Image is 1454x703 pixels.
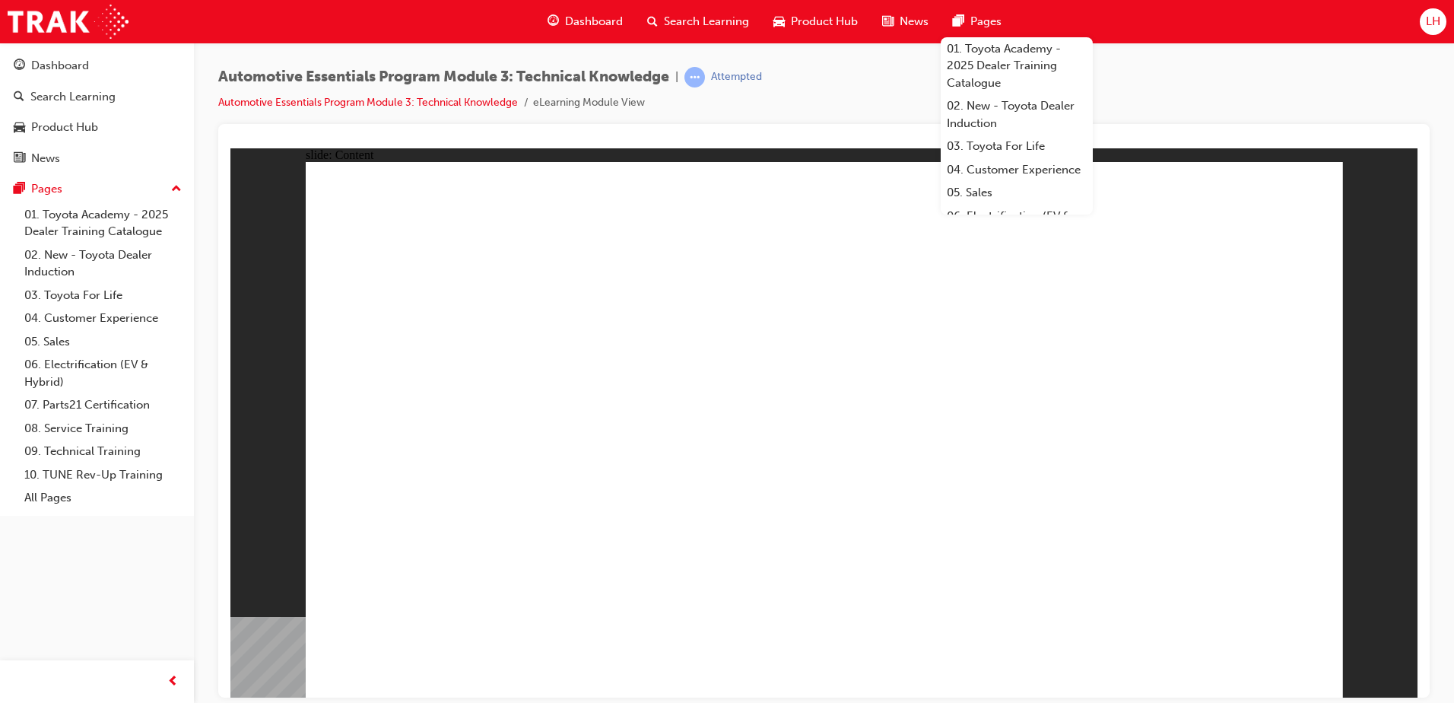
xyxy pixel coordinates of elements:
a: search-iconSearch Learning [635,6,761,37]
span: pages-icon [14,183,25,196]
span: up-icon [171,180,182,199]
span: Dashboard [565,13,623,30]
a: guage-iconDashboard [535,6,635,37]
div: Product Hub [31,119,98,136]
a: News [6,145,188,173]
span: car-icon [14,121,25,135]
a: Product Hub [6,113,188,142]
span: learningRecordVerb_ATTEMPT-icon [684,67,705,87]
a: pages-iconPages [941,6,1014,37]
span: guage-icon [548,12,559,31]
span: car-icon [773,12,785,31]
span: guage-icon [14,59,25,73]
span: News [900,13,929,30]
a: 05. Sales [18,330,188,354]
a: Automotive Essentials Program Module 3: Technical Knowledge [218,96,518,109]
span: news-icon [882,12,894,31]
a: Dashboard [6,52,188,80]
div: News [31,150,60,167]
a: 09. Technical Training [18,440,188,463]
span: news-icon [14,152,25,166]
a: 04. Customer Experience [941,158,1093,182]
a: 02. New - Toyota Dealer Induction [941,94,1093,135]
span: search-icon [647,12,658,31]
span: search-icon [14,91,24,104]
div: Dashboard [31,57,89,75]
a: 06. Electrification (EV & Hybrid) [941,205,1093,245]
button: DashboardSearch LearningProduct HubNews [6,49,188,175]
a: Search Learning [6,83,188,111]
a: 10. TUNE Rev-Up Training [18,463,188,487]
a: 03. Toyota For Life [18,284,188,307]
button: Pages [6,175,188,203]
span: Search Learning [664,13,749,30]
div: Search Learning [30,88,116,106]
div: Attempted [711,70,762,84]
span: prev-icon [167,673,179,692]
span: Pages [970,13,1002,30]
a: 08. Service Training [18,417,188,441]
a: 02. New - Toyota Dealer Induction [18,243,188,284]
button: LH [1420,8,1446,35]
span: Product Hub [791,13,858,30]
span: LH [1426,13,1440,30]
a: 01. Toyota Academy - 2025 Dealer Training Catalogue [18,203,188,243]
a: All Pages [18,486,188,510]
span: Automotive Essentials Program Module 3: Technical Knowledge [218,68,669,86]
img: Trak [8,5,129,39]
li: eLearning Module View [533,94,645,112]
div: Pages [31,180,62,198]
a: news-iconNews [870,6,941,37]
a: 03. Toyota For Life [941,135,1093,158]
span: pages-icon [953,12,964,31]
a: 07. Parts21 Certification [18,393,188,417]
a: 06. Electrification (EV & Hybrid) [18,353,188,393]
a: 04. Customer Experience [18,307,188,330]
a: 05. Sales [941,181,1093,205]
a: 01. Toyota Academy - 2025 Dealer Training Catalogue [941,37,1093,95]
a: car-iconProduct Hub [761,6,870,37]
span: | [675,68,678,86]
